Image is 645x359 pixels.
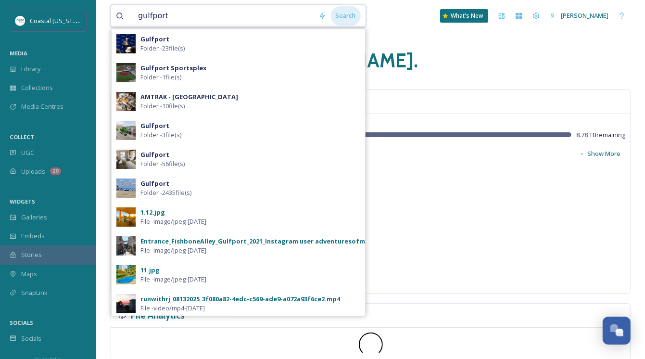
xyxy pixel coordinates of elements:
img: 58b07e18-04d3-4d91-8fd6-ab0e45a91964.jpg [116,150,136,169]
span: File - image/jpeg - [DATE] [140,246,206,255]
button: Show More [574,144,625,163]
img: 0b064e53-9ead-453a-a2a2-db64bc4ed106.jpg [116,92,136,111]
img: 61763e4b-3eb2-471e-9772-5a3bfa616904.jpg [116,265,136,284]
span: File - image/jpeg - [DATE] [140,275,206,284]
strong: Gulfport Sportsplex [140,64,206,72]
img: 5b652b91-1a47-4211-9f35-6b853230303b.jpg [116,121,136,140]
strong: Gulfport [140,179,169,188]
span: SnapLink [21,288,48,297]
span: SOCIALS [10,319,33,326]
img: 00fbf4f0-a69e-44bc-a261-376531da5dfc.jpg [116,294,136,313]
span: MEDIA [10,50,27,57]
div: runwithrj_08132025_3f080a82-4edc-c569-ade9-a072a93f6ce2.mp4 [140,295,340,304]
span: Embeds [21,231,45,241]
span: COLLECT [10,133,34,141]
div: Search [331,6,361,25]
img: download%20%281%29.jpeg [15,16,25,26]
strong: Gulfport [140,150,169,159]
a: [PERSON_NAME] [545,6,613,25]
span: Stories [21,250,42,259]
span: Galleries [21,213,47,222]
span: Folder - 3 file(s) [140,130,181,140]
span: Uploads [21,167,45,176]
span: Folder - 10 file(s) [140,102,185,111]
span: Socials [21,334,41,343]
img: 39fbcae2-bc28-4af6-b899-d62d7c8b8c51.jpg [116,34,136,53]
span: Maps [21,269,37,279]
div: 11.jpg [140,266,160,275]
div: 20 [50,167,61,175]
img: 9f2e107c-3c36-419a-bdc5-7ea3ab3d9a5e.jpg [116,179,136,198]
img: 57d111d6-bd5b-4989-ba7c-48ce6d6bdfeb.jpg [116,207,136,227]
span: Folder - 23 file(s) [140,44,185,53]
span: File - video/mp4 - [DATE] [140,304,205,313]
span: Collections [21,83,53,92]
img: f8b13a03-39cc-4ba7-a5b8-011623859482.jpg [116,236,136,256]
strong: Gulfport [140,35,169,43]
span: Folder - 56 file(s) [140,159,185,168]
span: UGC [21,148,34,157]
span: Library [21,64,40,74]
a: What's New [440,9,488,23]
span: [PERSON_NAME] [561,11,608,20]
div: Entrance_FishboneAlley_Gulfport_2021_Instagram user adventuresofmattandnat.jpg [140,237,411,246]
span: Media Centres [21,102,63,111]
span: File - image/jpeg - [DATE] [140,217,206,226]
span: 8.78 TB remaining [576,130,625,140]
span: Folder - 2435 file(s) [140,188,191,197]
span: Coastal [US_STATE] [30,16,85,25]
strong: Gulfport [140,121,169,130]
input: Search your library [133,5,314,26]
span: Folder - 1 file(s) [140,73,181,82]
span: WIDGETS [10,198,35,205]
strong: AMTRAK - [GEOGRAPHIC_DATA] [140,92,238,101]
img: ab8a3304-0a19-4a83-bd15-f6c5c48b673a.jpg [116,63,136,82]
div: 1.12.jpg [140,208,165,217]
button: Open Chat [603,317,631,345]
